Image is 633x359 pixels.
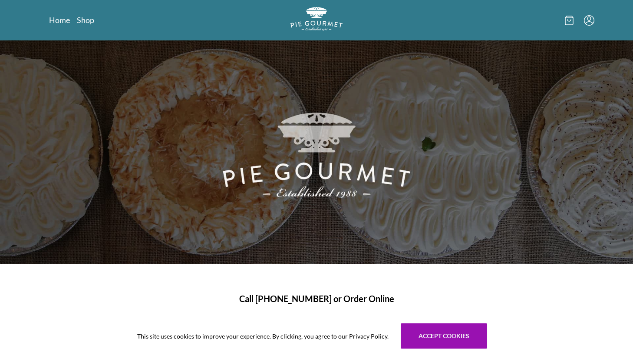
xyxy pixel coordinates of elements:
[77,15,94,25] a: Shop
[290,7,343,33] a: Logo
[49,15,70,25] a: Home
[290,7,343,31] img: logo
[584,15,594,26] button: Menu
[59,292,574,305] h1: Call [PHONE_NUMBER] or Order Online
[401,323,487,349] button: Accept cookies
[137,332,389,341] span: This site uses cookies to improve your experience. By clicking, you agree to our Privacy Policy.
